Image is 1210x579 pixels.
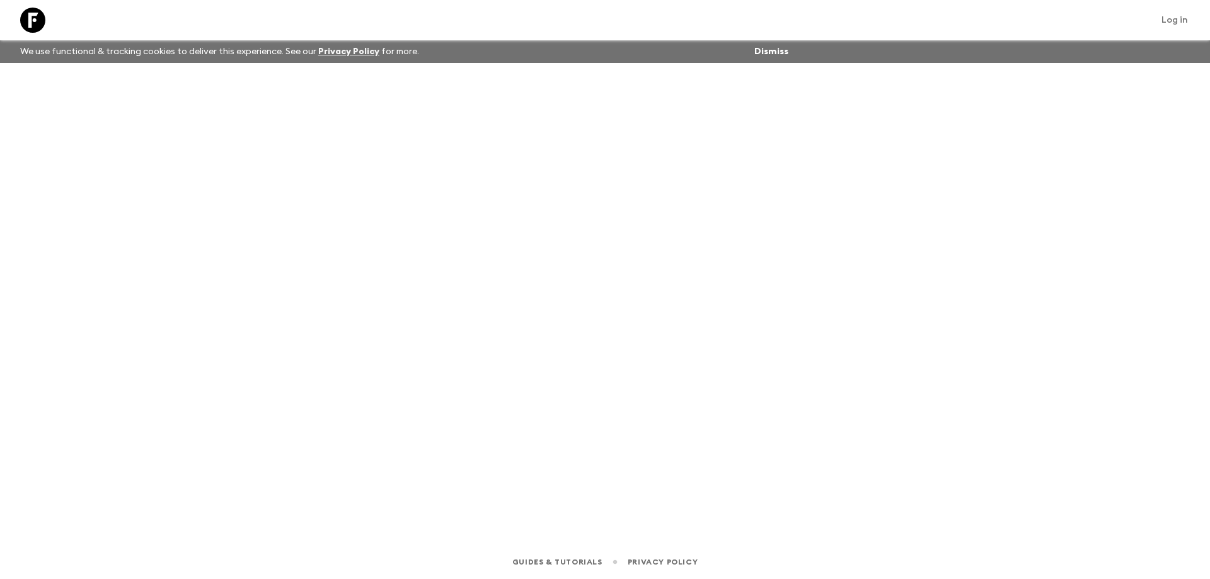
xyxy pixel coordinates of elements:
a: Guides & Tutorials [512,555,602,569]
a: Log in [1155,11,1195,29]
a: Privacy Policy [318,47,379,56]
a: Privacy Policy [628,555,698,569]
p: We use functional & tracking cookies to deliver this experience. See our for more. [15,40,424,63]
button: Dismiss [751,43,792,60]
